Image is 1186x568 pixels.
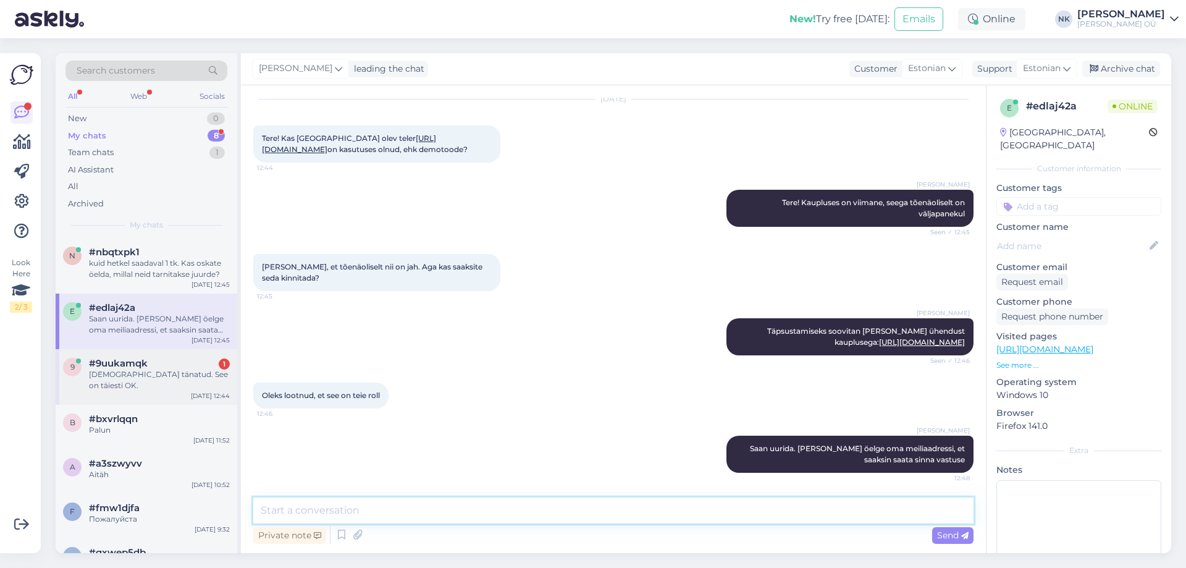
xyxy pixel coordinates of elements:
[996,445,1161,456] div: Extra
[996,274,1068,290] div: Request email
[767,326,967,347] span: Täpsustamiseks soovitan [PERSON_NAME] ühendust kauplusega:
[70,462,75,472] span: a
[996,420,1161,433] p: Firefox 141.0
[996,344,1093,355] a: [URL][DOMAIN_NAME]
[191,391,230,401] div: [DATE] 12:44
[89,547,146,558] span: #qxwep5db
[262,391,380,400] span: Oleks lootnud, et see on teie roll
[257,409,303,418] span: 12:46
[257,163,303,172] span: 12:44
[89,514,230,525] div: Пожалуйста
[89,425,230,436] div: Palun
[908,62,946,75] span: Estonian
[996,295,1161,308] p: Customer phone
[89,247,140,258] span: #nbqtxpk1
[68,198,104,210] div: Archived
[996,330,1161,343] p: Visited pages
[219,358,230,370] div: 1
[257,292,303,301] span: 12:45
[10,302,32,313] div: 2 / 3
[253,93,974,104] div: [DATE]
[937,530,969,541] span: Send
[89,413,138,425] span: #bxvrlqqn
[1026,99,1108,114] div: # edlaj42a
[65,88,80,104] div: All
[923,227,970,237] span: Seen ✓ 12:45
[191,480,230,490] div: [DATE] 10:52
[10,257,32,313] div: Look Here
[997,239,1147,253] input: Add name
[1077,19,1165,29] div: [PERSON_NAME] OÜ
[68,112,86,125] div: New
[70,362,75,371] span: 9
[262,262,484,282] span: [PERSON_NAME], et tõenäoliselt nii on jah. Aga kas saaksite seda kinnitada?
[259,62,332,75] span: [PERSON_NAME]
[89,458,142,469] span: #a3szwyvv
[894,7,943,31] button: Emails
[996,261,1161,274] p: Customer email
[349,62,424,75] div: leading the chat
[1077,9,1179,29] a: [PERSON_NAME][PERSON_NAME] OÜ
[1055,11,1072,28] div: NK
[1077,9,1165,19] div: [PERSON_NAME]
[1023,62,1061,75] span: Estonian
[923,473,970,483] span: 12:48
[89,502,140,514] span: #fmw1djfa
[130,219,163,231] span: My chats
[89,258,230,280] div: kuid hetkel saadaval 1 tk. Kas oskate öelda, millal neid tarnitakse juurde?
[262,134,468,154] span: Tere! Kas [GEOGRAPHIC_DATA] olev teler on kasutuses olnud, ehk demotoode?
[209,146,225,159] div: 1
[917,308,970,318] span: [PERSON_NAME]
[972,62,1012,75] div: Support
[917,426,970,435] span: [PERSON_NAME]
[197,88,227,104] div: Socials
[89,358,148,369] span: #9uukamqk
[917,180,970,189] span: [PERSON_NAME]
[996,464,1161,477] p: Notes
[68,164,114,176] div: AI Assistant
[10,63,33,87] img: Askly Logo
[750,444,967,464] span: Saan uurida. [PERSON_NAME] öelge oma meiliaadressi, et saaksin saata sinna vastuse
[996,360,1161,371] p: See more ...
[70,507,75,516] span: f
[207,112,225,125] div: 0
[89,313,230,336] div: Saan uurida. [PERSON_NAME] öelge oma meiliaadressi, et saaksin saata sinna vastuse
[70,307,75,316] span: e
[68,180,78,193] div: All
[1007,103,1012,112] span: e
[195,525,230,534] div: [DATE] 9:32
[69,551,75,561] span: q
[1000,126,1149,152] div: [GEOGRAPHIC_DATA], [GEOGRAPHIC_DATA]
[789,12,889,27] div: Try free [DATE]:
[191,280,230,289] div: [DATE] 12:45
[89,469,230,480] div: Aitäh
[996,221,1161,234] p: Customer name
[69,251,75,260] span: n
[1082,61,1160,77] div: Archive chat
[782,198,967,218] span: Tere! Kaupluses on viimane, seega tõenäoliselt on väljapanekul
[208,130,225,142] div: 8
[958,8,1025,30] div: Online
[89,302,135,313] span: #edlaj42a
[849,62,898,75] div: Customer
[996,182,1161,195] p: Customer tags
[253,527,326,544] div: Private note
[1108,100,1158,113] span: Online
[996,308,1108,325] div: Request phone number
[996,376,1161,389] p: Operating system
[996,163,1161,174] div: Customer information
[996,197,1161,216] input: Add a tag
[68,146,114,159] div: Team chats
[68,130,106,142] div: My chats
[89,369,230,391] div: [DEMOGRAPHIC_DATA] tänatud. See on täiesti OK.
[996,389,1161,402] p: Windows 10
[77,64,155,77] span: Search customers
[923,356,970,365] span: Seen ✓ 12:46
[996,407,1161,420] p: Browser
[70,418,75,427] span: b
[128,88,149,104] div: Web
[789,13,816,25] b: New!
[191,336,230,345] div: [DATE] 12:45
[193,436,230,445] div: [DATE] 11:52
[879,337,965,347] a: [URL][DOMAIN_NAME]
